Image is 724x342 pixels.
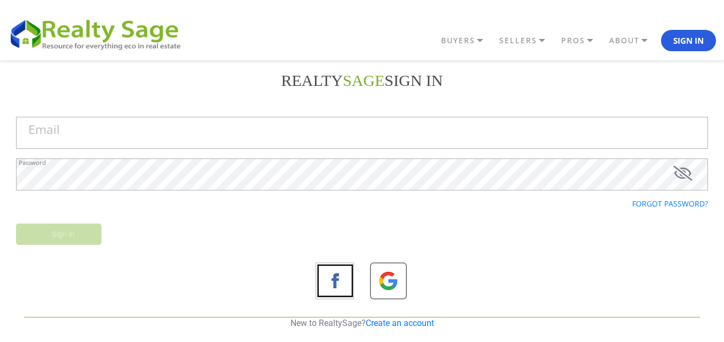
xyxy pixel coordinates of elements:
p: New to RealtySage? [24,317,700,329]
h2: REALTY Sign in [16,71,708,90]
img: REALTY SAGE [8,16,190,51]
a: Create an account [366,318,434,328]
button: Sign In [661,30,716,51]
a: SELLERS [497,31,558,50]
a: BUYERS [438,31,497,50]
label: Email [28,124,60,136]
a: ABOUT [607,31,661,50]
a: PROS [558,31,607,50]
label: Password [19,160,46,165]
font: SAGE [343,71,384,89]
a: Forgot password? [632,198,708,209]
